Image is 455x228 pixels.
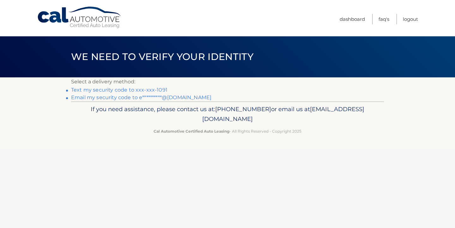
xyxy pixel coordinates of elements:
[154,129,229,134] strong: Cal Automotive Certified Auto Leasing
[75,104,380,124] p: If you need assistance, please contact us at: or email us at
[340,14,365,24] a: Dashboard
[71,94,211,100] a: Email my security code to e**********@[DOMAIN_NAME]
[37,6,122,29] a: Cal Automotive
[71,87,167,93] a: Text my security code to xxx-xxx-1091
[75,128,380,135] p: - All Rights Reserved - Copyright 2025
[403,14,418,24] a: Logout
[379,14,389,24] a: FAQ's
[71,51,253,63] span: We need to verify your identity
[215,105,271,113] span: [PHONE_NUMBER]
[71,77,384,86] p: Select a delivery method:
